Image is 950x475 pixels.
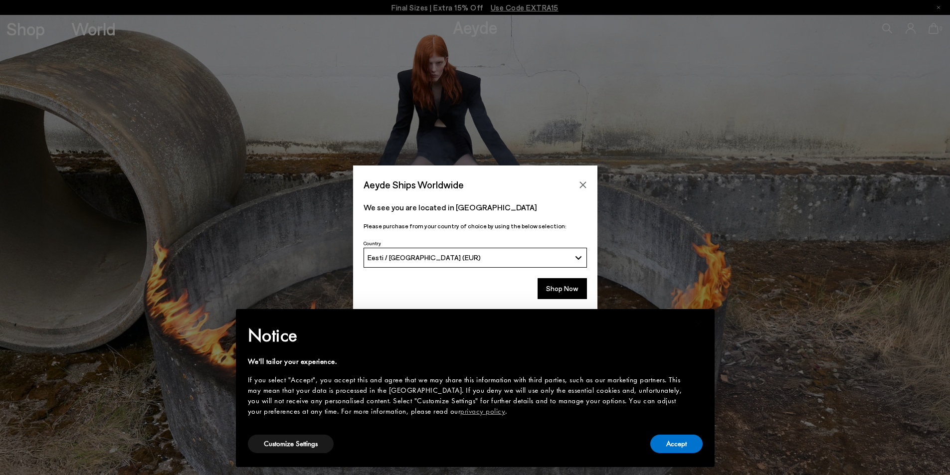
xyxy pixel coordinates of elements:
span: Aeyde Ships Worldwide [364,176,464,193]
button: Accept [650,435,703,453]
a: privacy policy [460,406,505,416]
button: Shop Now [538,278,587,299]
h2: Notice [248,322,687,348]
p: Please purchase from your country of choice by using the below selection: [364,221,587,231]
span: Eesti / [GEOGRAPHIC_DATA] (EUR) [368,253,481,262]
button: Close this notice [687,312,711,336]
div: We'll tailor your experience. [248,356,687,367]
button: Customize Settings [248,435,334,453]
p: We see you are located in [GEOGRAPHIC_DATA] [364,201,587,213]
span: Country [364,240,381,246]
div: If you select "Accept", you accept this and agree that we may share this information with third p... [248,375,687,417]
button: Close [575,177,590,192]
span: × [695,316,702,331]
